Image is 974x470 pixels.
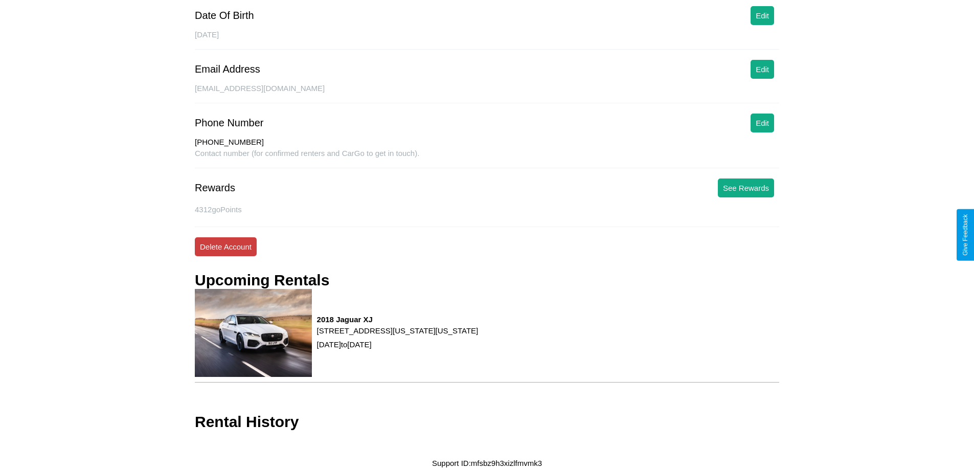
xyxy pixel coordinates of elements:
[195,272,329,289] h3: Upcoming Rentals
[195,63,260,75] div: Email Address
[317,315,479,324] h3: 2018 Jaguar XJ
[317,324,479,338] p: [STREET_ADDRESS][US_STATE][US_STATE]
[718,178,774,197] button: See Rewards
[195,237,257,256] button: Delete Account
[195,117,264,129] div: Phone Number
[195,413,299,431] h3: Rental History
[751,60,774,79] button: Edit
[962,214,969,256] div: Give Feedback
[432,456,542,470] p: Support ID: mfsbz9h3xizlfmvmk3
[317,338,479,351] p: [DATE] to [DATE]
[195,84,779,103] div: [EMAIL_ADDRESS][DOMAIN_NAME]
[195,203,779,216] p: 4312 goPoints
[751,6,774,25] button: Edit
[751,114,774,132] button: Edit
[195,149,779,168] div: Contact number (for confirmed renters and CarGo to get in touch).
[195,10,254,21] div: Date Of Birth
[195,138,779,149] div: [PHONE_NUMBER]
[195,289,312,376] img: rental
[195,30,779,50] div: [DATE]
[195,182,235,194] div: Rewards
